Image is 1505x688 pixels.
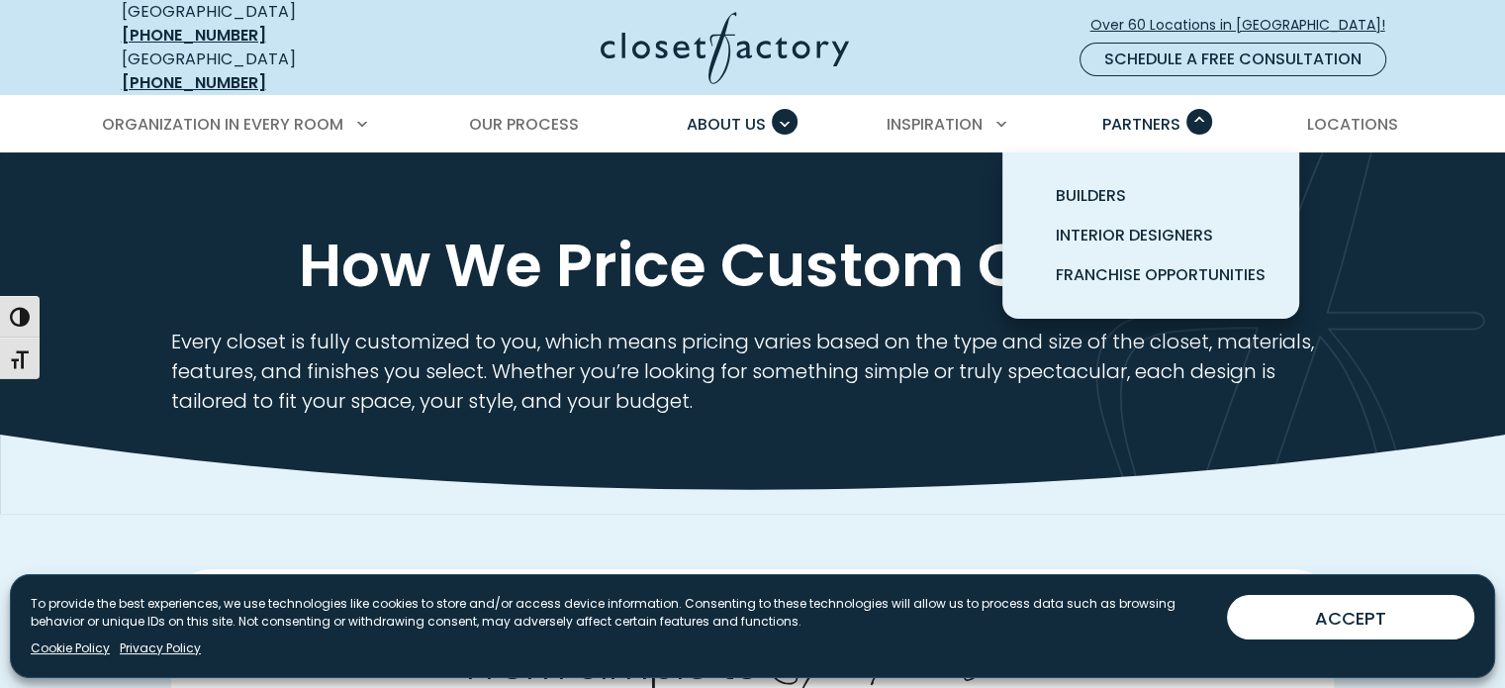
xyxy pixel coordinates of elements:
[31,639,110,657] a: Cookie Policy
[31,595,1211,631] p: To provide the best experiences, we use technologies like cookies to store and/or access device i...
[1056,224,1213,246] span: Interior Designers
[601,12,849,84] img: Closet Factory Logo
[88,97,1418,152] nav: Primary Menu
[1002,152,1299,319] ul: Partners submenu
[887,113,983,136] span: Inspiration
[122,71,266,94] a: [PHONE_NUMBER]
[1080,43,1386,76] a: Schedule a Free Consultation
[1227,595,1474,639] button: ACCEPT
[122,48,409,95] div: [GEOGRAPHIC_DATA]
[102,113,343,136] span: Organization in Every Room
[1090,15,1401,36] span: Over 60 Locations in [GEOGRAPHIC_DATA]!
[1056,184,1126,207] span: Builders
[1306,113,1397,136] span: Locations
[687,113,766,136] span: About Us
[469,113,579,136] span: Our Process
[1056,263,1266,286] span: Franchise Opportunities
[118,228,1388,303] h1: How We Price Custom Closets
[122,24,266,47] a: [PHONE_NUMBER]
[1102,113,1180,136] span: Partners
[120,639,201,657] a: Privacy Policy
[171,327,1334,416] p: Every closet is fully customized to you, which means pricing varies based on the type and size of...
[1089,8,1402,43] a: Over 60 Locations in [GEOGRAPHIC_DATA]!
